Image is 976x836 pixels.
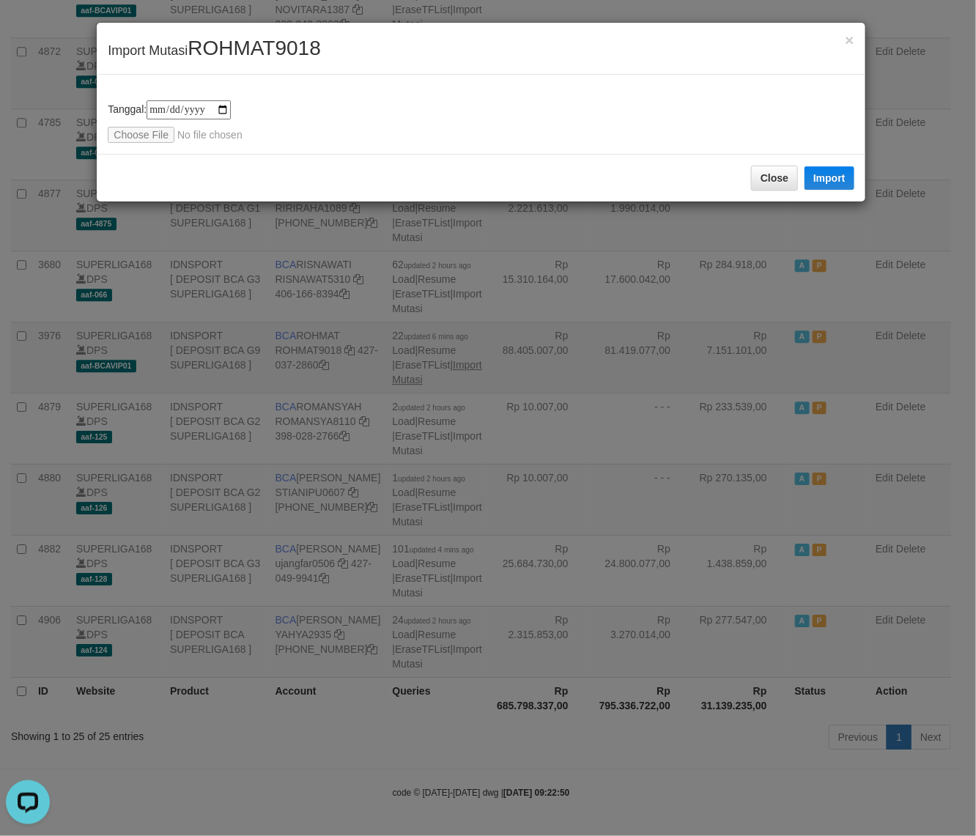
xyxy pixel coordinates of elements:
button: Close [751,166,798,190]
button: Close [845,32,854,48]
button: Import [805,166,854,190]
div: Tanggal: [108,100,854,143]
button: Open LiveChat chat widget [6,6,50,50]
span: × [845,32,854,48]
span: ROHMAT9018 [188,37,321,59]
span: Import Mutasi [108,43,321,58]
